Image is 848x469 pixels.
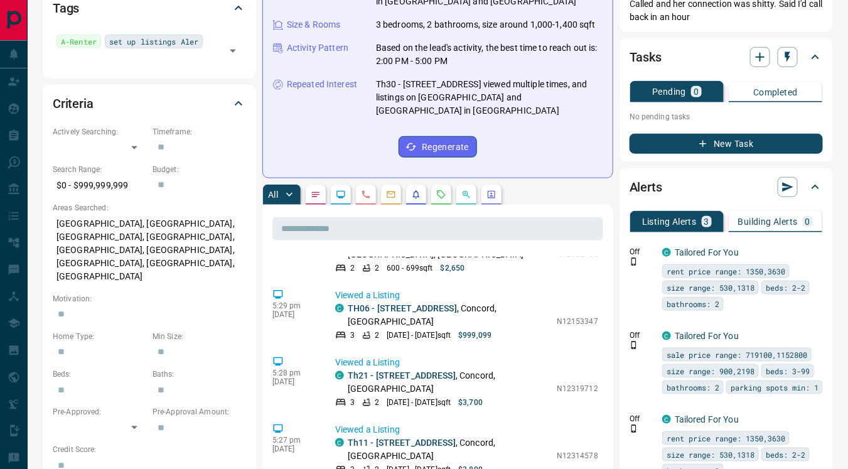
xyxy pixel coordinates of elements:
[461,190,471,200] svg: Opportunities
[376,41,603,68] p: Based on the lead's activity, the best time to reach out is: 2:00 PM - 5:00 PM
[675,414,739,424] a: Tailored For You
[731,381,818,394] span: parking spots min: 1
[153,164,246,175] p: Budget:
[53,126,146,137] p: Actively Searching:
[386,190,396,200] svg: Emails
[667,448,754,461] span: size range: 530,1318
[387,397,451,408] p: [DATE] - [DATE] sqft
[53,94,94,114] h2: Criteria
[630,330,655,341] p: Off
[630,413,655,424] p: Off
[153,126,246,137] p: Timeframe:
[350,262,355,274] p: 2
[335,438,344,447] div: condos.ca
[348,370,456,380] a: Th21 - [STREET_ADDRESS]
[630,107,823,126] p: No pending tasks
[53,444,246,455] p: Credit Score:
[667,381,719,394] span: bathrooms: 2
[387,330,451,341] p: [DATE] - [DATE] sqft
[557,383,598,394] p: N12319712
[694,87,699,96] p: 0
[662,332,671,340] div: condos.ca
[53,175,146,196] p: $0 - $999,999,999
[375,397,379,408] p: 2
[53,164,146,175] p: Search Range:
[350,330,355,341] p: 3
[376,18,596,31] p: 3 bedrooms, 2 bathrooms, size around 1,000-1,400 sqft
[630,47,662,67] h2: Tasks
[630,42,823,72] div: Tasks
[557,316,598,327] p: N12153347
[652,87,686,96] p: Pending
[153,369,246,380] p: Baths:
[667,365,754,377] span: size range: 900,2198
[667,432,785,445] span: rent price range: 1350,3630
[311,190,321,200] svg: Notes
[348,369,550,396] p: , Concord, [GEOGRAPHIC_DATA]
[630,177,662,197] h2: Alerts
[348,302,550,328] p: , Concord, [GEOGRAPHIC_DATA]
[272,301,316,310] p: 5:29 pm
[738,217,798,226] p: Building Alerts
[53,331,146,342] p: Home Type:
[675,331,739,341] a: Tailored For You
[348,303,457,313] a: TH06 - [STREET_ADDRESS]
[153,331,246,342] p: Min Size:
[630,341,638,350] svg: Push Notification Only
[630,246,655,257] p: Off
[287,18,341,31] p: Size & Rooms
[387,262,432,274] p: 600 - 699 sqft
[335,356,598,369] p: Viewed a Listing
[272,369,316,377] p: 5:28 pm
[61,35,97,48] span: A-Renter
[766,365,810,377] span: beds: 3-99
[53,213,246,287] p: [GEOGRAPHIC_DATA], [GEOGRAPHIC_DATA], [GEOGRAPHIC_DATA], [GEOGRAPHIC_DATA], [GEOGRAPHIC_DATA], [G...
[287,41,348,55] p: Activity Pattern
[348,438,456,448] a: Th11 - [STREET_ADDRESS]
[753,88,798,97] p: Completed
[348,436,550,463] p: , Concord, [GEOGRAPHIC_DATA]
[675,247,739,257] a: Tailored For You
[272,310,316,319] p: [DATE]
[361,190,371,200] svg: Calls
[630,424,638,433] svg: Push Notification Only
[335,304,344,313] div: condos.ca
[268,190,278,199] p: All
[272,445,316,453] p: [DATE]
[766,448,805,461] span: beds: 2-2
[287,78,357,91] p: Repeated Interest
[411,190,421,200] svg: Listing Alerts
[630,172,823,202] div: Alerts
[486,190,496,200] svg: Agent Actions
[766,281,805,294] span: beds: 2-2
[376,78,603,117] p: Th30 - [STREET_ADDRESS] viewed multiple times, and listings on [GEOGRAPHIC_DATA] and [GEOGRAPHIC_...
[53,202,246,213] p: Areas Searched:
[53,89,246,119] div: Criteria
[458,397,483,408] p: $3,700
[557,450,598,461] p: N12314578
[667,265,785,278] span: rent price range: 1350,3630
[667,281,754,294] span: size range: 530,1318
[350,397,355,408] p: 3
[272,377,316,386] p: [DATE]
[272,436,316,445] p: 5:27 pm
[704,217,709,226] p: 3
[805,217,810,226] p: 0
[441,262,465,274] p: $2,650
[53,369,146,380] p: Beds:
[335,289,598,302] p: Viewed a Listing
[335,371,344,380] div: condos.ca
[375,330,379,341] p: 2
[53,406,146,418] p: Pre-Approved:
[375,262,379,274] p: 2
[153,406,246,418] p: Pre-Approval Amount:
[109,35,198,48] span: set up listings Aler
[336,190,346,200] svg: Lead Browsing Activity
[458,330,491,341] p: $999,099
[335,423,598,436] p: Viewed a Listing
[399,136,477,158] button: Regenerate
[630,134,823,154] button: New Task
[662,248,671,257] div: condos.ca
[662,415,671,424] div: condos.ca
[630,257,638,266] svg: Push Notification Only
